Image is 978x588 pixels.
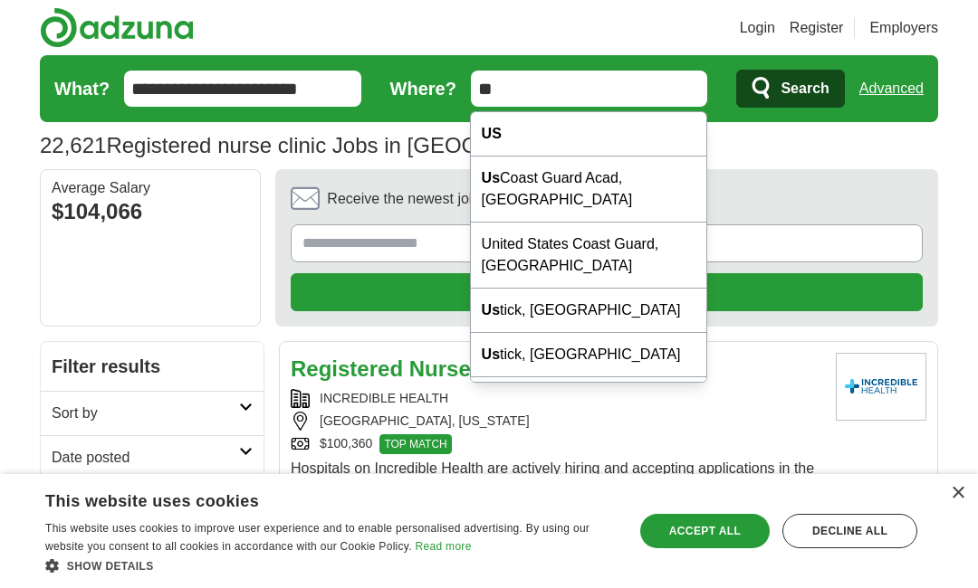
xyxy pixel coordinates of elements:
div: tick, [GEOGRAPHIC_DATA] [471,289,706,333]
strong: Us [482,346,500,362]
a: Sort by [41,391,264,435]
strong: Registered [291,356,403,381]
strong: Us [482,170,500,185]
button: Search [736,70,844,108]
a: Advanced [859,71,924,107]
span: Search [781,71,829,107]
h2: Date posted [52,447,239,469]
div: Coast Guard Acad, [GEOGRAPHIC_DATA] [471,156,706,223]
div: United States Coast Guard, [GEOGRAPHIC_DATA] [471,223,706,289]
div: This website uses cookies [45,485,571,512]
a: Login [740,17,775,39]
strong: US [482,126,502,141]
strong: Us [482,302,500,318]
div: INCREDIBLE HEALTH [291,389,821,408]
a: Read more, opens a new window [416,540,472,553]
a: Register [790,17,844,39]
div: Decline all [782,514,917,548]
a: Date posted [41,435,264,479]
h2: Sort by [52,403,239,424]
h2: Filter results [41,342,264,391]
span: TOP MATCH [379,434,451,454]
span: Hospitals on Incredible Health are actively hiring and accepting applications in the [GEOGRAPHIC_... [291,460,814,519]
span: This website uses cookies to improve user experience and to enable personalised advertising. By u... [45,522,590,553]
div: Accept all [640,514,770,548]
div: Show details [45,556,617,574]
span: Receive the newest jobs for this search : [327,188,637,210]
label: What? [54,75,110,102]
div: [GEOGRAPHIC_DATA], [US_STATE] [291,412,821,431]
label: Where? [390,75,456,102]
h1: Registered nurse clinic Jobs in [GEOGRAPHIC_DATA] [40,133,633,157]
div: Average Salary [52,181,249,195]
a: Registered Nurse-ClinicalSupervisor [291,356,659,381]
img: Company logo [836,353,926,421]
div: Close [951,487,964,500]
img: Adzuna logo [40,7,194,48]
div: tick, [GEOGRAPHIC_DATA] [471,333,706,377]
div: Urbanización ubal, [GEOGRAPHIC_DATA] [471,377,706,443]
button: Create alert [291,273,923,311]
strong: Nurse [409,356,471,381]
div: $104,066 [52,195,249,228]
span: Show details [67,560,154,573]
span: 22,621 [40,129,106,162]
a: Employers [869,17,938,39]
div: $100,360 [291,434,821,454]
